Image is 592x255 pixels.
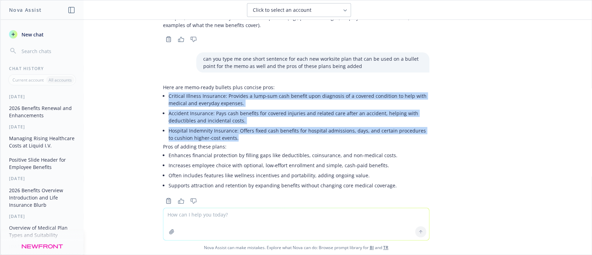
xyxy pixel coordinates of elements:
li: Often includes features like wellness incentives and portability, adding ongoing value. [169,170,429,180]
svg: Copy to clipboard [165,36,172,42]
p: can you type me one short sentence for each new worksite plan that can be used on a bullet point ... [203,55,422,70]
p: Pros of adding these plans: [163,143,429,150]
span: New chat [20,31,44,38]
p: Here are memo-ready bullets plus concise pros: [163,84,429,91]
button: Thumbs down [188,196,199,206]
h1: Nova Assist [9,6,42,14]
p: If helpful, I can tailor one to your client with specifics (e.g., percent changes, employer contr... [163,14,429,29]
button: Thumbs down [188,34,199,44]
span: Nova Assist can make mistakes. Explore what Nova can do: Browse prompt library for and [3,240,589,255]
li: Enhances financial protection by filling gaps like deductibles, coinsurance, and non-medical costs. [169,150,429,160]
li: Accident Insurance: Pays cash benefits for covered injuries and related care after an accident, h... [169,108,429,126]
li: Increases employee choice with optional, low‑effort enrollment and simple, cash‑paid benefits. [169,160,429,170]
div: [DATE] [1,176,84,181]
button: Overview of Medical Plan Types and Suitability [6,222,78,241]
a: TR [383,245,388,250]
button: Managing Rising Healthcare Costs at Liquid I.V. [6,133,78,151]
div: [DATE] [1,124,84,130]
li: Critical Illness Insurance: Provides a lump‑sum cash benefit upon diagnosis of a covered conditio... [169,91,429,108]
button: 2026 Benefits Overview Introduction and Life Insurance Blurb [6,185,78,211]
div: [DATE] [1,213,84,219]
button: Click to select an account [247,3,351,17]
svg: Copy to clipboard [165,198,172,204]
div: [DATE] [1,94,84,100]
li: Hospital Indemnity Insurance: Offers fixed cash benefits for hospital admissions, days, and certa... [169,126,429,143]
div: Chat History [1,66,84,71]
li: Supports attraction and retention by expanding benefits without changing core medical coverage. [169,180,429,190]
button: New chat [6,28,78,41]
p: Current account [12,77,44,83]
p: All accounts [49,77,72,83]
a: BI [370,245,374,250]
button: 2026 Benefits Renewal and Enhancements [6,102,78,121]
input: Search chats [20,46,75,56]
button: Positive Slide Header for Employee Benefits [6,154,78,173]
span: Click to select an account [253,7,311,14]
div: [DATE] [1,244,84,249]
